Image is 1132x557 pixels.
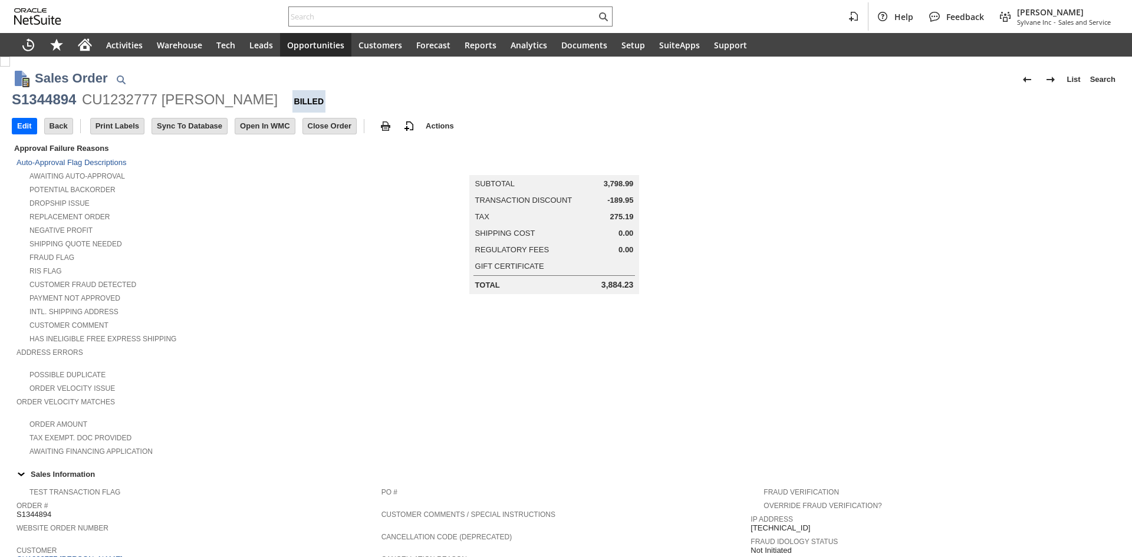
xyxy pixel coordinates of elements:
svg: Search [596,9,610,24]
a: Recent Records [14,33,42,57]
a: Has Ineligible Free Express Shipping [29,335,176,343]
span: Help [894,11,913,22]
a: Setup [614,33,652,57]
a: Leads [242,33,280,57]
a: Shipping Quote Needed [29,240,122,248]
a: IP Address [751,515,793,523]
a: Awaiting Financing Application [29,447,153,456]
a: Customer Fraud Detected [29,281,136,289]
span: 3,884.23 [601,280,634,290]
input: Search [289,9,596,24]
a: Website Order Number [17,524,108,532]
span: Sales and Service [1058,18,1111,27]
a: Cancellation Code (deprecated) [381,533,512,541]
img: Quick Find [114,72,128,87]
svg: Recent Records [21,38,35,52]
a: Gift Certificate [475,262,544,271]
h1: Sales Order [35,68,108,88]
input: Close Order [303,118,356,134]
a: Forecast [409,33,458,57]
span: Activities [106,39,143,51]
a: Customer Comments / Special Instructions [381,510,555,519]
span: Leads [249,39,273,51]
svg: Home [78,38,92,52]
a: Potential Backorder [29,186,116,194]
a: Opportunities [280,33,351,57]
span: 275.19 [610,212,634,222]
div: Billed [292,90,326,113]
span: Tech [216,39,235,51]
a: Total [475,281,500,289]
a: Tax Exempt. Doc Provided [29,434,131,442]
span: [PERSON_NAME] [1017,6,1111,18]
span: 0.00 [618,245,633,255]
a: Dropship Issue [29,199,90,207]
a: Subtotal [475,179,515,188]
span: Forecast [416,39,450,51]
a: Activities [99,33,150,57]
svg: Shortcuts [50,38,64,52]
a: RIS flag [29,267,62,275]
span: Support [714,39,747,51]
div: S1344894 [12,90,76,109]
a: Intl. Shipping Address [29,308,119,316]
img: Previous [1020,72,1034,87]
a: Documents [554,33,614,57]
svg: logo [14,8,61,25]
a: Analytics [504,33,554,57]
a: Possible Duplicate [29,371,106,379]
a: Order Velocity Issue [29,384,115,393]
a: Warehouse [150,33,209,57]
a: Fraud Idology Status [751,538,838,546]
a: Fraud Verification [764,488,839,496]
span: Warehouse [157,39,202,51]
span: 0.00 [618,229,633,238]
a: SuiteApps [652,33,707,57]
img: Next [1044,72,1058,87]
a: Regulatory Fees [475,245,549,254]
span: [TECHNICAL_ID] [751,523,810,533]
a: Awaiting Auto-Approval [29,172,125,180]
a: List [1062,70,1085,89]
a: Search [1085,70,1120,89]
span: Reports [465,39,496,51]
span: Analytics [511,39,547,51]
div: Shortcuts [42,33,71,57]
a: Reports [458,33,504,57]
span: 3,798.99 [604,179,634,189]
a: PO # [381,488,397,496]
caption: Summary [469,156,640,175]
input: Back [45,118,73,134]
img: print.svg [379,119,393,133]
span: S1344894 [17,510,51,519]
div: CU1232777 [PERSON_NAME] [82,90,278,109]
a: Fraud Flag [29,253,74,262]
a: Customers [351,33,409,57]
span: Not Initiated [751,546,791,555]
a: Actions [421,121,459,130]
div: Approval Failure Reasons [12,141,377,155]
span: Setup [621,39,645,51]
a: Tech [209,33,242,57]
span: Feedback [946,11,984,22]
input: Edit [12,118,37,134]
span: Opportunities [287,39,344,51]
a: Support [707,33,754,57]
input: Open In WMC [235,118,295,134]
input: Print Labels [91,118,144,134]
a: Customer [17,546,57,555]
a: Transaction Discount [475,196,572,205]
a: Address Errors [17,348,83,357]
a: Order Velocity Matches [17,398,115,406]
a: Payment not approved [29,294,120,302]
a: Home [71,33,99,57]
a: Tax [475,212,489,221]
img: add-record.svg [402,119,416,133]
a: Customer Comment [29,321,108,329]
a: Test Transaction Flag [29,488,120,496]
a: Shipping Cost [475,229,535,238]
td: Sales Information [12,466,1120,482]
span: SuiteApps [659,39,700,51]
input: Sync To Database [152,118,227,134]
a: Order Amount [29,420,87,429]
